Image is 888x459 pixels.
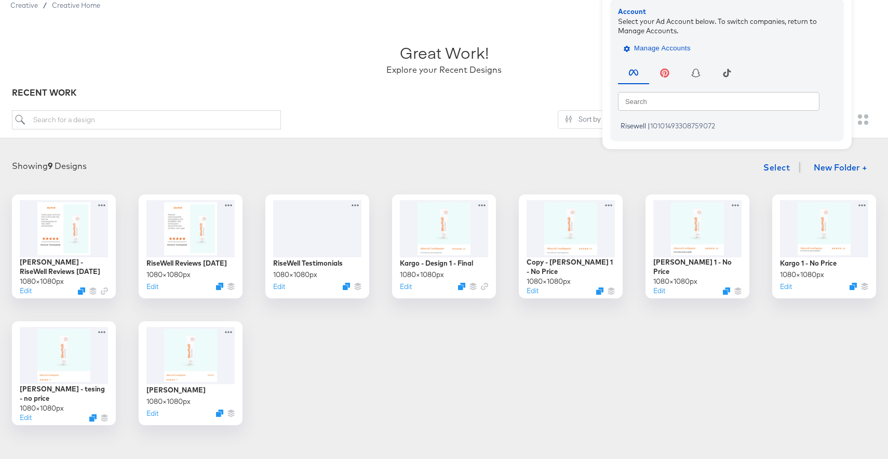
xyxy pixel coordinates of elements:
[780,282,792,292] button: Edit
[273,270,317,280] div: 1080 × 1080 px
[527,277,571,286] div: 1080 × 1080 px
[216,410,223,417] svg: Duplicate
[621,122,646,130] span: Risewell
[12,321,116,425] div: [PERSON_NAME] - tesing - no price1080×1080pxEditDuplicate
[89,414,97,422] svg: Duplicate
[565,115,572,123] svg: Sliders
[618,7,836,17] div: Account
[386,64,502,76] div: Explore your Recent Designs
[20,286,32,296] button: Edit
[146,258,227,268] div: RiseWell Reviews [DATE]
[780,270,824,280] div: 1080 × 1080 px
[400,258,473,268] div: Kargo - Design 1 - Final
[78,287,85,295] svg: Duplicate
[527,257,615,277] div: Copy - [PERSON_NAME] 1 - No Price
[759,157,794,178] button: Select
[596,287,603,295] svg: Duplicate
[400,282,412,292] button: Edit
[645,194,749,298] div: [PERSON_NAME] 1 - No Price1080×1080pxEditDuplicate
[146,282,158,292] button: Edit
[650,122,715,130] span: 10101493308759072
[780,258,837,268] div: Kargo 1 - No Price
[38,1,52,9] span: /
[648,122,650,130] span: |
[20,277,64,286] div: 1080 × 1080 px
[52,1,100,9] a: Creative Home
[653,257,742,277] div: [PERSON_NAME] 1 - No Price
[20,257,108,277] div: [PERSON_NAME] - RiseWell Reviews [DATE]
[400,270,444,280] div: 1080 × 1080 px
[343,283,350,290] svg: Duplicate
[858,114,868,125] svg: Large grid
[273,282,285,292] button: Edit
[850,283,857,290] svg: Duplicate
[146,385,206,395] div: [PERSON_NAME]
[458,283,465,290] svg: Duplicate
[12,160,87,172] div: Showing Designs
[139,194,243,298] div: RiseWell Reviews [DATE]1080×1080pxEditDuplicate
[653,277,697,286] div: 1080 × 1080 px
[12,87,876,99] div: RECENT WORK
[519,194,623,298] div: Copy - [PERSON_NAME] 1 - No Price1080×1080pxEditDuplicate
[139,321,243,425] div: [PERSON_NAME]1080×1080pxEditDuplicate
[146,409,158,418] button: Edit
[216,283,223,290] svg: Duplicate
[558,110,653,129] button: SlidersSort by
[10,1,38,9] span: Creative
[723,287,730,295] svg: Duplicate
[20,384,108,403] div: [PERSON_NAME] - tesing - no price
[392,194,496,298] div: Kargo - Design 1 - Final1080×1080pxEditDuplicate
[805,159,876,178] button: New Folder +
[618,16,836,35] div: Select your Ad Account below. To switch companies, return to Manage Accounts.
[763,160,790,175] span: Select
[265,194,369,298] div: RiseWell Testimonials1080×1080pxEditDuplicate
[400,42,489,64] div: Great Work!
[146,397,191,406] div: 1080 × 1080 px
[20,413,32,423] button: Edit
[618,41,698,56] button: Manage Accounts
[772,194,876,298] div: Kargo 1 - No Price1080×1080pxEditDuplicate
[20,403,64,413] div: 1080 × 1080 px
[626,43,691,55] span: Manage Accounts
[527,286,539,296] button: Edit
[12,194,116,298] div: [PERSON_NAME] - RiseWell Reviews [DATE]1080×1080pxEditDuplicate
[653,286,665,296] button: Edit
[481,283,488,290] svg: Link
[48,161,52,171] strong: 9
[101,287,108,295] svg: Link
[273,258,343,268] div: RiseWell Testimonials
[12,110,281,129] input: Search for a design
[146,270,191,280] div: 1080 × 1080 px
